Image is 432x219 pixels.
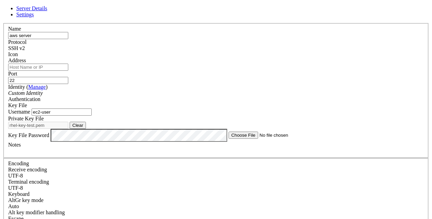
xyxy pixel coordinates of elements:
[32,108,92,116] input: Login Username
[8,45,424,51] div: SSH v2
[28,84,46,90] a: Manage
[8,203,19,209] span: Auto
[8,102,27,108] span: Key File
[26,84,48,90] span: ( )
[8,64,68,71] input: Host Name or IP
[16,12,34,17] a: Settings
[8,173,23,179] span: UTF-8
[8,90,424,96] div: Custom Identity
[16,5,47,11] a: Server Details
[8,173,424,179] div: UTF-8
[8,45,25,51] span: SSH v2
[8,26,21,32] label: Name
[8,197,43,203] label: Set the expected encoding for data received from the host. If the encodings do not match, visual ...
[8,90,43,96] i: Custom Identity
[8,185,424,191] div: UTF-8
[8,167,47,172] label: Set the expected encoding for data received from the host. If the encodings do not match, visual ...
[8,209,65,215] label: Controls how the Alt key is handled. Escape: Send an ESC prefix. 8-Bit: Add 128 to the typed char...
[8,102,424,108] div: Key File
[8,191,30,197] label: Keyboard
[8,39,26,45] label: Protocol
[8,203,424,209] div: Auto
[8,84,48,90] label: Identity
[8,51,18,57] label: Icon
[8,142,21,148] label: Notes
[8,32,68,39] input: Server Name
[70,122,86,129] button: Clear
[8,179,49,185] label: The default terminal encoding. ISO-2022 enables character map translations (like graphics maps). ...
[8,161,29,166] label: Encoding
[8,57,26,63] label: Address
[3,3,343,9] x-row: Connecting [TECHNICAL_ID]...
[8,132,49,138] label: Key File Password
[3,9,5,14] div: (0, 1)
[8,77,68,84] input: Port Number
[8,71,17,77] label: Port
[8,109,30,115] label: Username
[8,185,23,191] span: UTF-8
[8,116,44,121] label: Private Key File
[8,96,40,102] label: Authentication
